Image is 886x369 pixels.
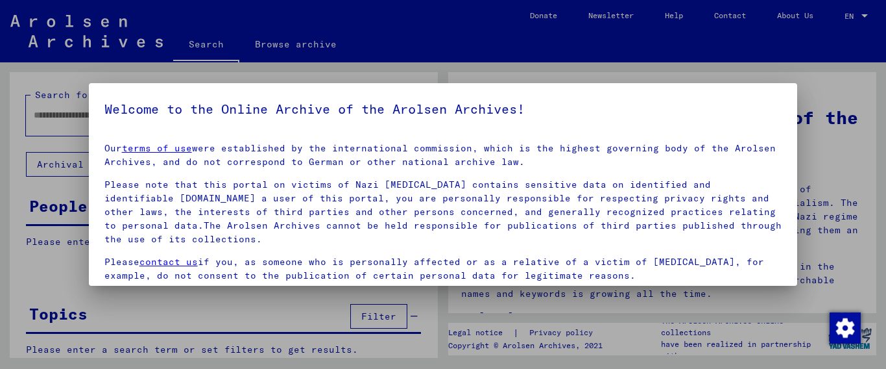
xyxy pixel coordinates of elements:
p: Please if you, as someone who is personally affected or as a relative of a victim of [MEDICAL_DAT... [104,255,782,283]
p: Our were established by the international commission, which is the highest governing body of the ... [104,142,782,169]
div: Change consent [829,312,860,343]
a: terms of use [122,142,192,154]
p: Please note that this portal on victims of Nazi [MEDICAL_DATA] contains sensitive data on identif... [104,178,782,246]
img: Change consent [830,312,861,344]
a: contact us [139,256,198,268]
h5: Welcome to the Online Archive of the Arolsen Archives! [104,99,782,120]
